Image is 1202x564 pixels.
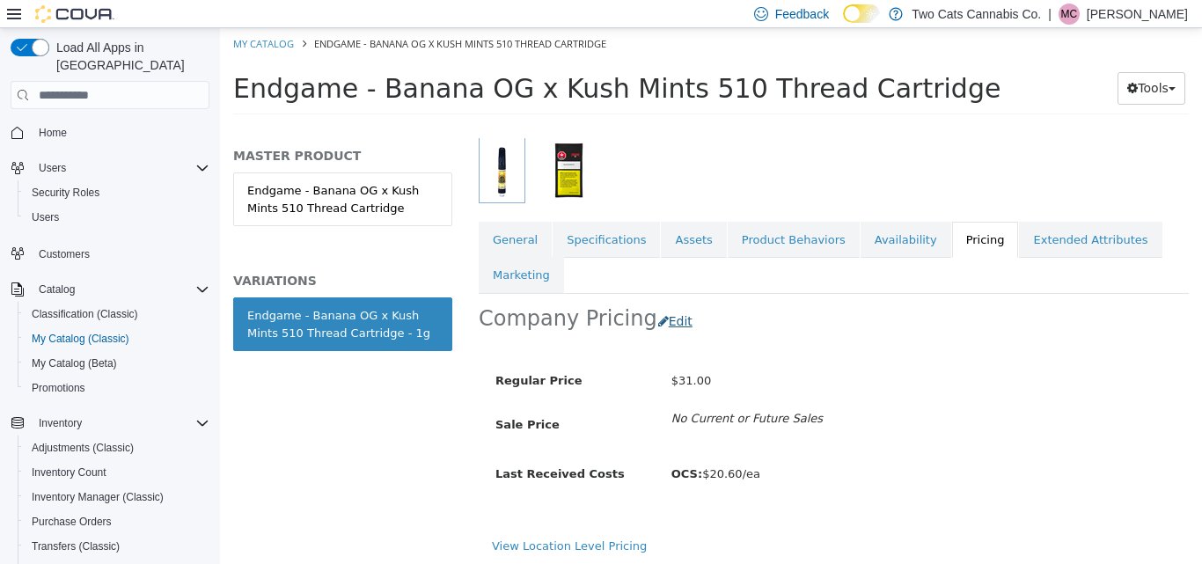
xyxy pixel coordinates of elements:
[18,509,216,534] button: Purchase Orders
[32,381,85,395] span: Promotions
[275,439,405,452] span: Last Received Costs
[451,439,540,452] span: $20.60/ea
[259,277,437,304] h2: Company Pricing
[25,353,209,374] span: My Catalog (Beta)
[25,328,209,349] span: My Catalog (Classic)
[13,45,781,76] span: Endgame - Banana OG x Kush Mints 510 Thread Cartridge
[25,487,209,508] span: Inventory Manager (Classic)
[4,240,216,266] button: Customers
[32,332,129,346] span: My Catalog (Classic)
[775,5,829,23] span: Feedback
[32,279,82,300] button: Catalog
[18,460,216,485] button: Inventory Count
[1048,4,1052,25] p: |
[32,490,164,504] span: Inventory Manager (Classic)
[18,302,216,326] button: Classification (Classic)
[25,304,209,325] span: Classification (Classic)
[18,180,216,205] button: Security Roles
[32,539,120,553] span: Transfers (Classic)
[25,462,114,483] a: Inventory Count
[49,39,209,74] span: Load All Apps in [GEOGRAPHIC_DATA]
[1087,4,1188,25] p: [PERSON_NAME]
[25,437,141,458] a: Adjustments (Classic)
[799,194,942,231] a: Extended Attributes
[272,511,427,524] a: View Location Level Pricing
[39,126,67,140] span: Home
[32,186,99,200] span: Security Roles
[437,277,482,310] button: Edit
[25,304,145,325] a: Classification (Classic)
[39,247,90,261] span: Customers
[4,277,216,302] button: Catalog
[32,121,209,143] span: Home
[32,242,209,264] span: Customers
[843,4,880,23] input: Dark Mode
[25,511,209,532] span: Purchase Orders
[94,9,386,22] span: Endgame - Banana OG x Kush Mints 510 Thread Cartridge
[25,377,209,399] span: Promotions
[25,182,209,203] span: Security Roles
[32,413,89,434] button: Inventory
[4,120,216,145] button: Home
[641,194,731,231] a: Availability
[25,437,209,458] span: Adjustments (Classic)
[35,5,114,23] img: Cova
[333,194,440,231] a: Specifications
[13,245,232,260] h5: VARIATIONS
[32,157,73,179] button: Users
[25,377,92,399] a: Promotions
[508,194,640,231] a: Product Behaviors
[32,157,209,179] span: Users
[32,244,97,265] a: Customers
[32,441,134,455] span: Adjustments (Classic)
[32,356,117,370] span: My Catalog (Beta)
[1061,4,1078,25] span: MC
[843,23,844,24] span: Dark Mode
[451,346,492,359] span: $31.00
[275,346,362,359] span: Regular Price
[13,9,74,22] a: My Catalog
[32,307,138,321] span: Classification (Classic)
[32,122,74,143] a: Home
[25,182,106,203] a: Security Roles
[25,353,124,374] a: My Catalog (Beta)
[4,156,216,180] button: Users
[259,194,332,231] a: General
[13,144,232,198] a: Endgame - Banana OG x Kush Mints 510 Thread Cartridge
[4,411,216,436] button: Inventory
[25,207,66,228] a: Users
[32,210,59,224] span: Users
[39,161,66,175] span: Users
[912,4,1041,25] p: Two Cats Cannabis Co.
[25,511,119,532] a: Purchase Orders
[18,205,216,230] button: Users
[451,439,482,452] b: OCS:
[18,485,216,509] button: Inventory Manager (Classic)
[27,279,218,313] div: Endgame - Banana OG x Kush Mints 510 Thread Cartridge - 1g
[32,279,209,300] span: Catalog
[275,390,340,403] span: Sale Price
[39,416,82,430] span: Inventory
[18,351,216,376] button: My Catalog (Beta)
[39,282,75,297] span: Catalog
[25,328,136,349] a: My Catalog (Classic)
[441,194,506,231] a: Assets
[25,487,171,508] a: Inventory Manager (Classic)
[25,536,209,557] span: Transfers (Classic)
[898,44,965,77] button: Tools
[18,534,216,559] button: Transfers (Classic)
[32,413,209,434] span: Inventory
[13,120,232,136] h5: MASTER PRODUCT
[259,229,344,266] a: Marketing
[25,536,127,557] a: Transfers (Classic)
[1059,4,1080,25] div: Michael Currie
[451,384,603,397] i: No Current or Future Sales
[25,207,209,228] span: Users
[18,436,216,460] button: Adjustments (Classic)
[18,376,216,400] button: Promotions
[18,326,216,351] button: My Catalog (Classic)
[25,462,209,483] span: Inventory Count
[732,194,799,231] a: Pricing
[32,465,106,480] span: Inventory Count
[32,515,112,529] span: Purchase Orders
